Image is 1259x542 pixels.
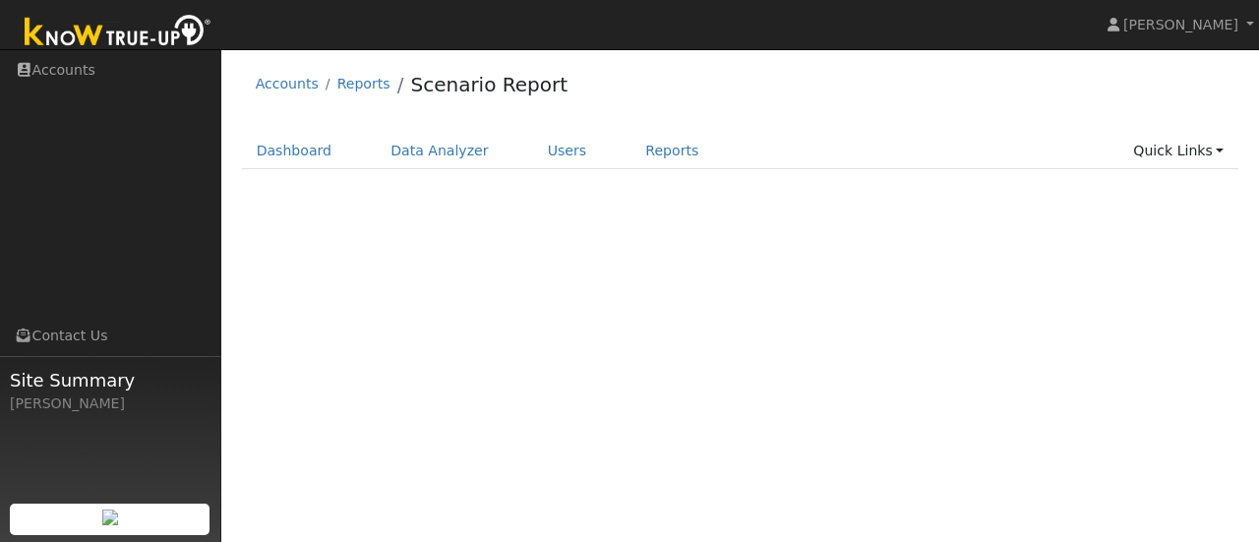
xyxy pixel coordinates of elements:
img: retrieve [102,510,118,525]
img: Know True-Up [15,11,221,55]
a: Reports [630,133,713,169]
span: [PERSON_NAME] [1123,17,1238,32]
a: Accounts [256,76,319,91]
a: Data Analyzer [376,133,504,169]
a: Users [533,133,602,169]
a: Scenario Report [410,73,568,96]
a: Quick Links [1118,133,1238,169]
a: Reports [337,76,390,91]
a: Dashboard [242,133,347,169]
span: Site Summary [10,367,210,393]
div: [PERSON_NAME] [10,393,210,414]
